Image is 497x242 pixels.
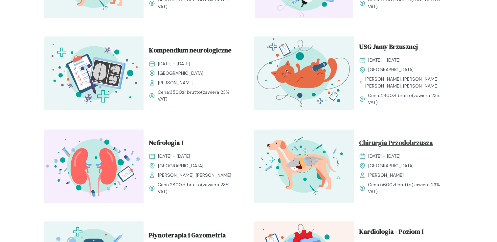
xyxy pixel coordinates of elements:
[368,57,400,64] span: [DATE] - [DATE]
[158,162,203,169] span: [GEOGRAPHIC_DATA]
[158,172,231,179] span: [PERSON_NAME], [PERSON_NAME]
[368,162,414,169] span: [GEOGRAPHIC_DATA]
[158,89,238,103] span: Cena: (zawiera 23% VAT)
[359,42,448,54] a: USG Jamy Brzusznej
[359,138,448,150] a: Chirurgia Przodobrzusza
[368,66,414,73] span: [GEOGRAPHIC_DATA]
[44,130,144,203] img: ZpbSsR5LeNNTxNrh_Nefro_T.svg
[380,182,412,188] span: 5600 zł brutto
[149,138,183,150] span: Nefrologia I
[254,36,354,110] img: ZpbG_h5LeNNTxNnP_USG_JB_T.svg
[359,227,423,239] span: Kardiologia - Poziom I
[368,172,404,179] span: [PERSON_NAME]
[170,89,201,95] span: 3500 zł brutto
[158,60,190,67] span: [DATE] - [DATE]
[254,130,354,203] img: ZpbG-B5LeNNTxNnI_ChiruJB_T.svg
[359,227,448,239] a: Kardiologia - Poziom I
[158,70,203,77] span: [GEOGRAPHIC_DATA]
[149,45,238,58] a: Kompendium neurologiczne
[149,138,238,150] a: Nefrologia I
[368,153,400,160] span: [DATE] - [DATE]
[368,181,448,195] span: Cena: (zawiera 23% VAT)
[44,36,144,110] img: Z2B805bqstJ98kzs_Neuro_T.svg
[359,138,433,150] span: Chirurgia Przodobrzusza
[170,182,201,188] span: 2800 zł brutto
[365,76,448,90] span: [PERSON_NAME], [PERSON_NAME], [PERSON_NAME], [PERSON_NAME]
[158,153,190,160] span: [DATE] - [DATE]
[380,92,412,98] span: 4800 zł brutto
[158,79,193,86] span: [PERSON_NAME]
[368,92,448,106] span: Cena: (zawiera 23% VAT)
[359,42,418,54] span: USG Jamy Brzusznej
[158,181,238,195] span: Cena: (zawiera 23% VAT)
[149,45,232,58] span: Kompendium neurologiczne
